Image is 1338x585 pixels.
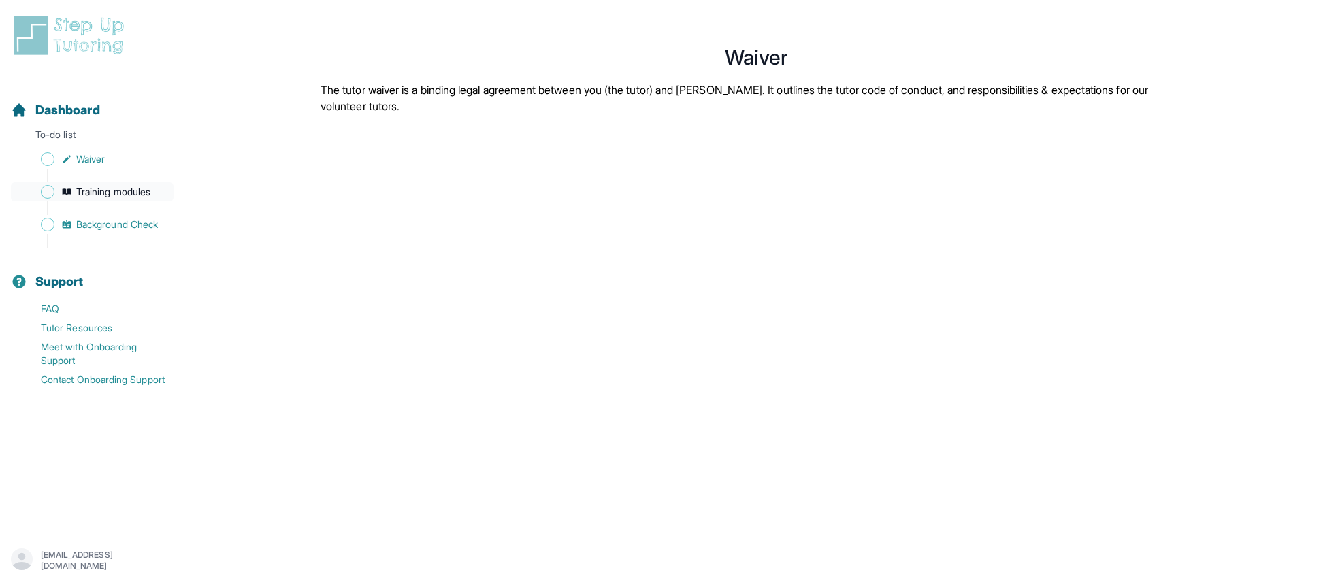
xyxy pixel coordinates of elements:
[11,370,174,389] a: Contact Onboarding Support
[321,82,1192,114] p: The tutor waiver is a binding legal agreement between you (the tutor) and [PERSON_NAME]. It outli...
[76,152,105,166] span: Waiver
[11,215,174,234] a: Background Check
[76,218,158,231] span: Background Check
[11,150,174,169] a: Waiver
[11,182,174,201] a: Training modules
[35,101,100,120] span: Dashboard
[76,185,150,199] span: Training modules
[11,299,174,318] a: FAQ
[5,79,168,125] button: Dashboard
[11,337,174,370] a: Meet with Onboarding Support
[5,250,168,297] button: Support
[35,272,84,291] span: Support
[11,548,163,573] button: [EMAIL_ADDRESS][DOMAIN_NAME]
[11,101,100,120] a: Dashboard
[11,14,132,57] img: logo
[207,49,1305,65] h1: Waiver
[11,318,174,337] a: Tutor Resources
[5,128,168,147] p: To-do list
[41,550,163,571] p: [EMAIL_ADDRESS][DOMAIN_NAME]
